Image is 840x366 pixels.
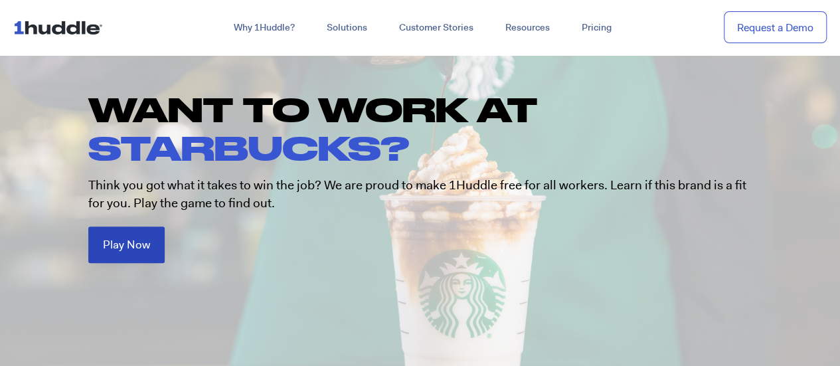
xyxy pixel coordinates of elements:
h1: WANT TO WORK AT [88,90,766,167]
a: Resources [489,16,566,40]
a: Request a Demo [724,11,827,44]
a: Pricing [566,16,628,40]
a: Why 1Huddle? [218,16,311,40]
a: Solutions [311,16,383,40]
span: STARBUCKS? [88,128,409,167]
span: Play Now [103,239,150,250]
a: Customer Stories [383,16,489,40]
p: Think you got what it takes to win the job? We are proud to make 1Huddle free for all workers. Le... [88,177,752,212]
img: ... [13,15,108,40]
a: Play Now [88,227,165,263]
